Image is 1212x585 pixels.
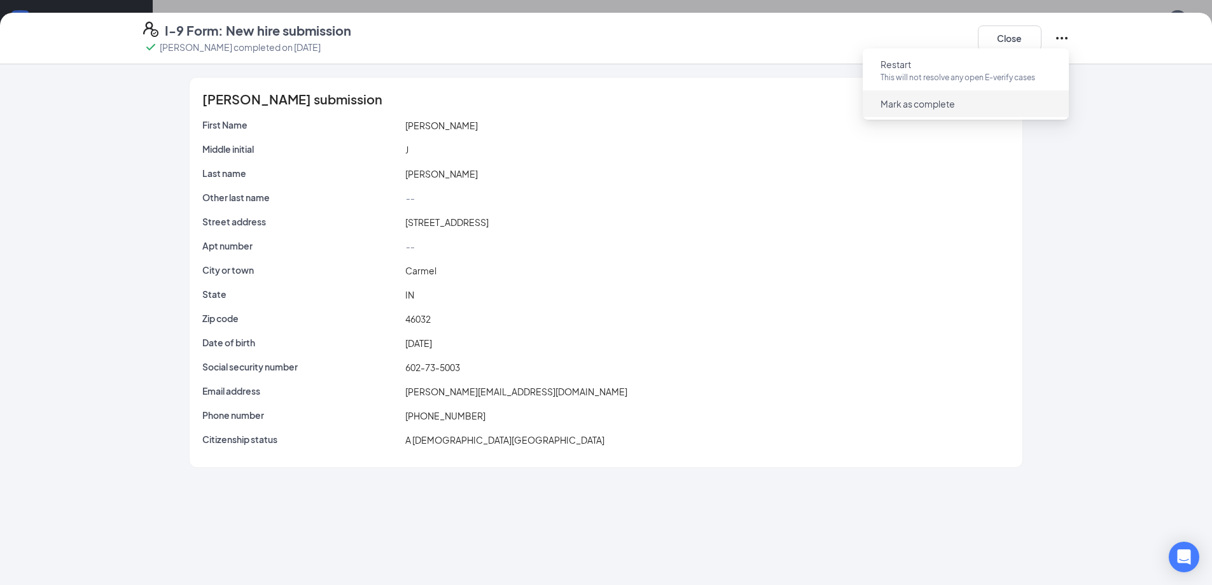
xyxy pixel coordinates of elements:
[202,239,400,252] p: Apt number
[202,167,400,180] p: Last name
[405,120,478,131] span: [PERSON_NAME]
[405,144,408,155] span: J
[405,337,432,349] span: [DATE]
[202,93,382,106] span: [PERSON_NAME] submission
[405,386,627,397] span: [PERSON_NAME][EMAIL_ADDRESS][DOMAIN_NAME]
[405,410,485,421] span: [PHONE_NUMBER]
[143,39,158,55] svg: Checkmark
[202,336,400,349] p: Date of birth
[881,97,955,110] span: Mark as complete
[405,313,431,325] span: 46032
[978,25,1041,51] button: Close
[405,434,604,446] span: A [DEMOGRAPHIC_DATA][GEOGRAPHIC_DATA]
[405,289,414,300] span: IN
[881,58,911,71] span: Restart
[405,168,478,180] span: [PERSON_NAME]
[881,71,1051,84] p: This will not resolve any open E-verify cases
[160,41,321,53] p: [PERSON_NAME] completed on [DATE]
[1054,31,1069,46] svg: Ellipses
[405,265,436,276] span: Carmel
[405,241,414,252] span: --
[405,192,414,204] span: --
[405,362,460,373] span: 602-73-5003
[202,312,400,325] p: Zip code
[202,360,400,373] p: Social security number
[202,384,400,397] p: Email address
[202,215,400,228] p: Street address
[202,288,400,300] p: State
[202,143,400,155] p: Middle initial
[202,433,400,446] p: Citizenship status
[870,94,965,114] button: Mark as complete
[143,22,158,37] svg: FormI9EVerifyIcon
[1169,542,1199,572] div: Open Intercom Messenger
[202,191,400,204] p: Other last name
[202,118,400,131] p: First Name
[165,22,351,39] h4: I-9 Form: New hire submission
[202,264,400,276] p: City or town
[405,216,489,228] span: [STREET_ADDRESS]
[870,54,1061,87] button: RestartThis will not resolve any open E-verify cases
[202,409,400,421] p: Phone number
